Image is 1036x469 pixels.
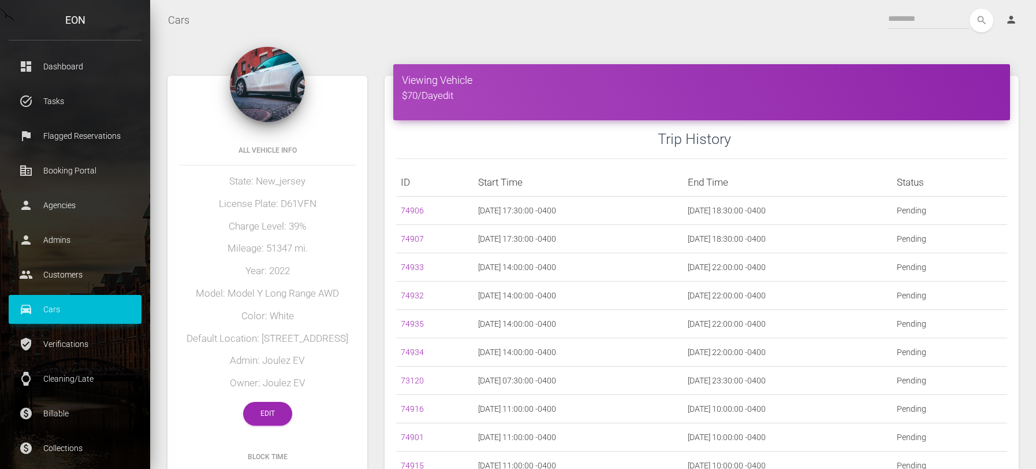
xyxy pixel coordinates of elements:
[683,310,892,338] td: [DATE] 22:00:00 -0400
[402,89,1001,103] h5: $70/Day
[179,197,356,211] h5: License Plate: D61VFN
[401,291,424,300] a: 74932
[1005,14,1017,25] i: person
[658,129,1007,149] h3: Trip History
[179,287,356,301] h5: Model: Model Y Long Range AWD
[179,332,356,346] h5: Default Location: [STREET_ADDRESS]
[474,367,683,395] td: [DATE] 07:30:00 -0400
[401,404,424,413] a: 74916
[401,376,424,385] a: 73120
[17,162,133,179] p: Booking Portal
[401,263,424,272] a: 74933
[9,191,141,220] a: person Agencies
[474,423,683,452] td: [DATE] 11:00:00 -0400
[474,282,683,310] td: [DATE] 14:00:00 -0400
[9,52,141,81] a: dashboard Dashboard
[243,402,292,426] a: Edit
[401,319,424,328] a: 74935
[892,253,1007,282] td: Pending
[17,370,133,387] p: Cleaning/Late
[17,127,133,145] p: Flagged Reservations
[9,295,141,324] a: drive_eta Cars
[892,367,1007,395] td: Pending
[474,197,683,225] td: [DATE] 17:30:00 -0400
[401,348,424,357] a: 74934
[179,220,356,234] h5: Charge Level: 39%
[179,309,356,323] h5: Color: White
[683,338,892,367] td: [DATE] 22:00:00 -0400
[892,168,1007,197] th: Status
[17,58,133,75] p: Dashboard
[179,264,356,278] h5: Year: 2022
[9,434,141,463] a: paid Collections
[401,234,424,243] a: 74907
[892,282,1007,310] td: Pending
[9,260,141,289] a: people Customers
[17,440,133,457] p: Collections
[683,225,892,253] td: [DATE] 18:30:00 -0400
[997,9,1027,32] a: person
[17,301,133,318] p: Cars
[9,156,141,185] a: corporate_fare Booking Portal
[17,93,133,110] p: Tasks
[474,168,683,197] th: Start Time
[892,423,1007,452] td: Pending
[9,121,141,150] a: flag Flagged Reservations
[179,145,356,156] h6: All Vehicle Info
[683,282,892,310] td: [DATE] 22:00:00 -0400
[474,395,683,423] td: [DATE] 11:00:00 -0400
[683,395,892,423] td: [DATE] 10:00:00 -0400
[438,90,453,101] a: edit
[401,206,424,215] a: 74906
[230,47,305,122] img: 168.jpg
[17,197,133,214] p: Agencies
[9,364,141,393] a: watch Cleaning/Late
[168,6,189,35] a: Cars
[683,197,892,225] td: [DATE] 18:30:00 -0400
[474,225,683,253] td: [DATE] 17:30:00 -0400
[179,242,356,256] h5: Mileage: 51347 mi.
[892,310,1007,338] td: Pending
[474,253,683,282] td: [DATE] 14:00:00 -0400
[9,87,141,116] a: task_alt Tasks
[474,310,683,338] td: [DATE] 14:00:00 -0400
[474,338,683,367] td: [DATE] 14:00:00 -0400
[892,395,1007,423] td: Pending
[892,338,1007,367] td: Pending
[17,405,133,422] p: Billable
[17,335,133,353] p: Verifications
[892,225,1007,253] td: Pending
[17,266,133,283] p: Customers
[970,9,993,32] button: search
[401,433,424,442] a: 74901
[9,399,141,428] a: paid Billable
[402,73,1001,87] h4: Viewing Vehicle
[892,197,1007,225] td: Pending
[179,354,356,368] h5: Admin: Joulez EV
[683,367,892,395] td: [DATE] 23:30:00 -0400
[9,226,141,254] a: person Admins
[683,253,892,282] td: [DATE] 22:00:00 -0400
[17,231,133,249] p: Admins
[179,376,356,390] h5: Owner: Joulez EV
[683,168,892,197] th: End Time
[9,330,141,359] a: verified_user Verifications
[396,168,474,197] th: ID
[179,452,356,462] h6: Block Time
[179,175,356,189] h5: State: New_jersey
[683,423,892,452] td: [DATE] 10:00:00 -0400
